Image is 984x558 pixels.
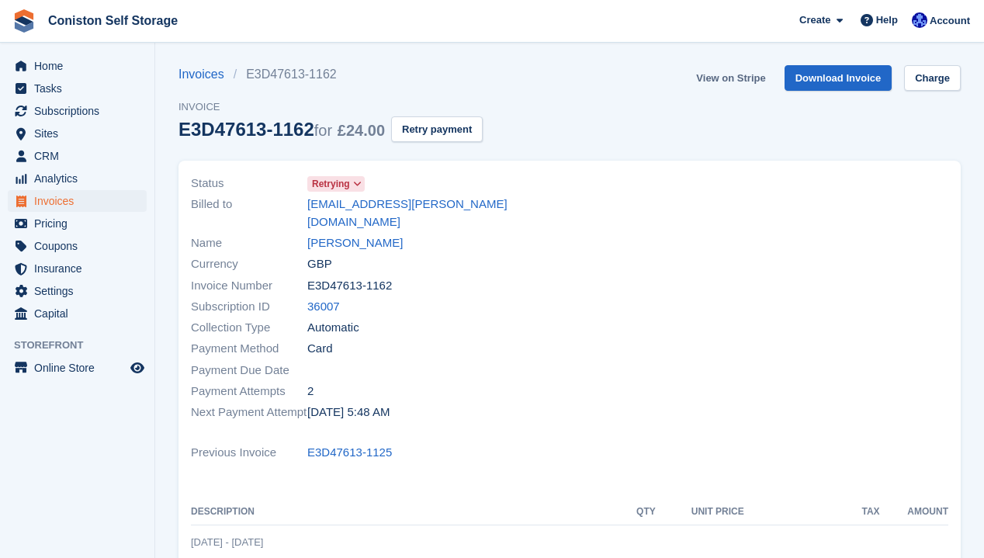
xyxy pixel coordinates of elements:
[8,190,147,212] a: menu
[307,298,340,316] a: 36007
[34,213,127,234] span: Pricing
[690,65,771,91] a: View on Stripe
[191,536,263,548] span: [DATE] - [DATE]
[391,116,483,142] button: Retry payment
[785,65,892,91] a: Download Invoice
[307,383,314,400] span: 2
[191,362,307,380] span: Payment Due Date
[34,145,127,167] span: CRM
[930,13,970,29] span: Account
[799,12,830,28] span: Create
[656,500,744,525] th: Unit Price
[307,444,392,462] a: E3D47613-1125
[191,340,307,358] span: Payment Method
[191,383,307,400] span: Payment Attempts
[8,145,147,167] a: menu
[8,235,147,257] a: menu
[307,255,332,273] span: GBP
[307,175,365,192] a: Retrying
[8,357,147,379] a: menu
[34,55,127,77] span: Home
[191,175,307,192] span: Status
[312,177,350,191] span: Retrying
[34,235,127,257] span: Coupons
[14,338,154,353] span: Storefront
[307,277,392,295] span: E3D47613-1162
[623,500,655,525] th: QTY
[42,8,184,33] a: Coniston Self Storage
[191,319,307,337] span: Collection Type
[191,444,307,462] span: Previous Invoice
[191,277,307,295] span: Invoice Number
[191,196,307,230] span: Billed to
[8,55,147,77] a: menu
[34,78,127,99] span: Tasks
[880,500,948,525] th: Amount
[8,168,147,189] a: menu
[178,65,483,84] nav: breadcrumbs
[34,100,127,122] span: Subscriptions
[876,12,898,28] span: Help
[8,123,147,144] a: menu
[178,99,483,115] span: Invoice
[191,500,623,525] th: Description
[307,234,403,252] a: [PERSON_NAME]
[307,319,359,337] span: Automatic
[8,303,147,324] a: menu
[34,258,127,279] span: Insurance
[191,404,307,421] span: Next Payment Attempt
[34,168,127,189] span: Analytics
[307,196,560,230] a: [EMAIL_ADDRESS][PERSON_NAME][DOMAIN_NAME]
[8,100,147,122] a: menu
[8,280,147,302] a: menu
[178,119,385,140] div: E3D47613-1162
[904,65,961,91] a: Charge
[8,213,147,234] a: menu
[912,12,927,28] img: Jessica Richardson
[128,359,147,377] a: Preview store
[314,122,332,139] span: for
[8,258,147,279] a: menu
[178,65,234,84] a: Invoices
[307,404,390,421] time: 2025-08-18 04:48:42 UTC
[338,122,385,139] span: £24.00
[191,234,307,252] span: Name
[12,9,36,33] img: stora-icon-8386f47178a22dfd0bd8f6a31ec36ba5ce8667c1dd55bd0f319d3a0aa187defe.svg
[34,357,127,379] span: Online Store
[34,190,127,212] span: Invoices
[191,298,307,316] span: Subscription ID
[34,303,127,324] span: Capital
[34,123,127,144] span: Sites
[744,500,880,525] th: Tax
[34,280,127,302] span: Settings
[8,78,147,99] a: menu
[191,255,307,273] span: Currency
[307,340,333,358] span: Card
